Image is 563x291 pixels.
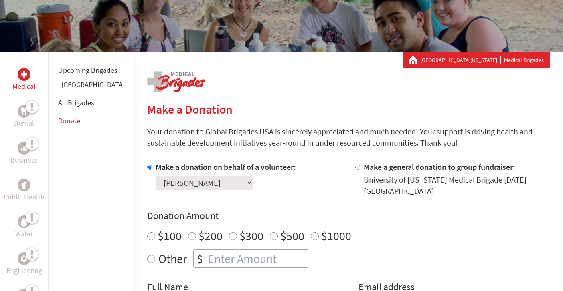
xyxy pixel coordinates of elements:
[58,94,125,112] li: All Brigades
[58,112,125,130] li: Donate
[18,68,30,81] div: Medical
[18,215,30,228] div: Water
[58,62,125,79] li: Upcoming Brigades
[58,98,94,107] a: All Brigades
[158,228,182,243] label: $100
[21,181,27,189] img: Public Health
[280,228,304,243] label: $500
[420,56,501,64] a: [GEOGRAPHIC_DATA][US_STATE]
[14,118,34,129] p: Dental
[156,162,296,172] label: Make a donation on behalf of a volunteer:
[147,126,550,149] p: Your donation to Global Brigades USA is sincerely appreciated and much needed! Your support is dr...
[15,215,33,239] a: WaterWater
[147,209,550,222] h4: Donation Amount
[364,174,551,197] div: University of [US_STATE] Medical Brigade [DATE] [GEOGRAPHIC_DATA]
[4,191,45,203] p: Public Health
[18,142,30,155] div: Business
[409,56,544,64] div: Medical Brigades
[61,80,125,89] a: [GEOGRAPHIC_DATA]
[10,155,38,166] p: Business
[12,68,36,92] a: MedicalMedical
[18,105,30,118] div: Dental
[6,252,42,276] a: EngineeringEngineering
[21,71,27,78] img: Medical
[206,250,309,267] input: Enter Amount
[321,228,351,243] label: $1000
[58,79,125,94] li: Guatemala
[12,81,36,92] p: Medical
[194,250,206,267] div: $
[58,116,80,125] a: Donate
[18,252,30,265] div: Engineering
[147,71,205,92] img: logo-medical.png
[364,162,515,172] label: Make a general donation to group fundraiser:
[10,142,38,166] a: BusinessBusiness
[147,102,550,116] h2: Make a Donation
[4,179,45,203] a: Public HealthPublic Health
[21,217,27,226] img: Water
[198,228,223,243] label: $200
[15,228,33,239] p: Water
[158,249,187,268] label: Other
[239,228,263,243] label: $300
[18,179,30,191] div: Public Health
[21,107,27,115] img: Dental
[21,145,27,151] img: Business
[58,66,117,75] a: Upcoming Brigades
[14,105,34,129] a: DentalDental
[21,255,27,262] img: Engineering
[6,265,42,276] p: Engineering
